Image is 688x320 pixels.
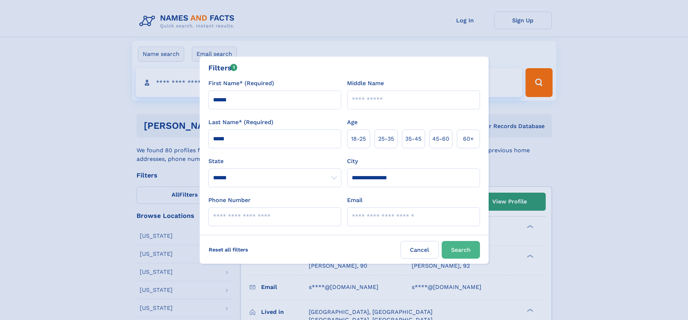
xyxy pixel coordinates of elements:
[401,241,439,259] label: Cancel
[204,241,253,258] label: Reset all filters
[208,157,341,166] label: State
[208,118,273,127] label: Last Name* (Required)
[432,135,449,143] span: 45‑60
[347,118,358,127] label: Age
[347,157,358,166] label: City
[208,196,251,205] label: Phone Number
[208,62,238,73] div: Filters
[405,135,421,143] span: 35‑45
[347,79,384,88] label: Middle Name
[351,135,366,143] span: 18‑25
[347,196,363,205] label: Email
[208,79,274,88] label: First Name* (Required)
[463,135,474,143] span: 60+
[442,241,480,259] button: Search
[378,135,394,143] span: 25‑35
